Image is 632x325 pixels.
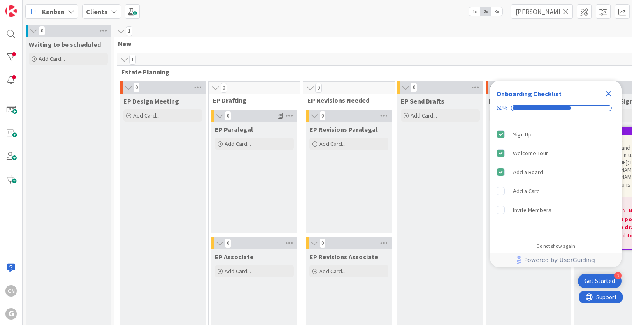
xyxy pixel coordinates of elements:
span: Add Card... [39,55,65,62]
span: 0 [319,111,326,121]
div: Checklist items [490,122,622,237]
div: Get Started [584,277,615,285]
div: Open Get Started checklist, remaining modules: 2 [578,274,622,288]
div: Invite Members is incomplete. [493,201,618,219]
span: 3x [491,7,502,16]
span: EP Revisions Needed [307,96,384,104]
div: Add a Board [513,167,543,177]
span: Add Card... [319,140,346,148]
input: Quick Filter... [511,4,573,19]
span: 2x [480,7,491,16]
span: 0 [225,238,231,248]
span: Add Card... [225,140,251,148]
span: Waiting to be scheduled [29,40,101,48]
span: EP Revisions Associate [309,253,378,261]
div: 60% [497,104,508,112]
div: Footer [490,253,622,267]
span: 0 [225,111,231,121]
span: 0 [315,83,322,93]
span: EP Paralegal [215,125,253,134]
span: Powered by UserGuiding [524,255,595,265]
div: Checklist progress: 60% [497,104,615,112]
div: Checklist Container [490,81,622,267]
div: Add a Card [513,186,540,196]
div: Sign Up is complete. [493,125,618,143]
span: Add Card... [319,267,346,275]
div: Do not show again [537,243,575,249]
span: EP Send Drafts [401,97,444,105]
span: 1 [129,55,136,65]
div: Welcome Tour is complete. [493,144,618,162]
span: EP Drafting [213,96,290,104]
span: Kanban [42,7,65,16]
a: Powered by UserGuiding [494,253,618,267]
span: 0 [39,26,45,36]
span: Add Card... [411,112,437,119]
div: Welcome Tour [513,148,548,158]
div: G [5,308,17,320]
div: Onboarding Checklist [497,89,562,99]
span: Support [17,1,37,11]
div: Close Checklist [602,87,615,100]
span: 1x [469,7,480,16]
div: Invite Members [513,205,551,215]
span: 1 [126,26,132,36]
img: Visit kanbanzone.com [5,5,17,17]
div: Add a Card is incomplete. [493,182,618,200]
b: Clients [86,7,107,16]
div: Sign Up [513,129,532,139]
span: Add Card... [225,267,251,275]
div: Add a Board is complete. [493,163,618,181]
span: EP Client Review/Draft Review Meeting [489,97,568,105]
span: EP Design Meeting [123,97,179,105]
span: 0 [411,83,417,92]
span: 0 [319,238,326,248]
span: EP Revisions Paralegal [309,125,378,134]
span: 0 [221,83,227,93]
span: EP Associate [215,253,253,261]
div: 2 [614,272,622,279]
div: CN [5,285,17,297]
span: 0 [133,83,140,92]
span: Add Card... [133,112,160,119]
